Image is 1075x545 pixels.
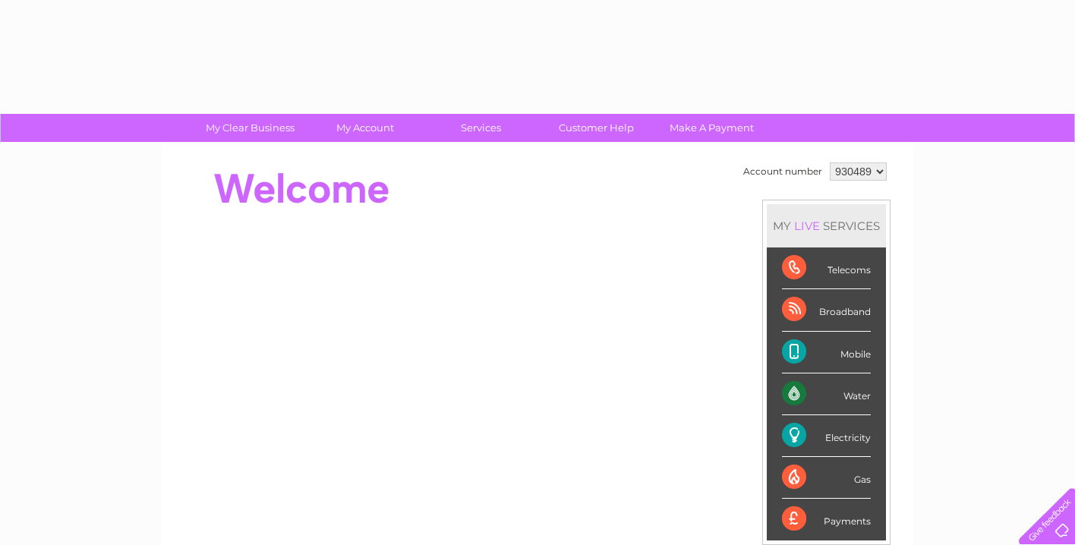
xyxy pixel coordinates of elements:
a: Services [418,114,544,142]
div: Mobile [782,332,871,373]
a: My Clear Business [188,114,313,142]
div: LIVE [791,219,823,233]
a: My Account [303,114,428,142]
div: Payments [782,499,871,540]
div: Electricity [782,415,871,457]
a: Make A Payment [649,114,774,142]
div: MY SERVICES [767,204,886,247]
div: Gas [782,457,871,499]
div: Telecoms [782,247,871,289]
a: Customer Help [534,114,659,142]
div: Water [782,373,871,415]
div: Broadband [782,289,871,331]
td: Account number [739,159,826,184]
